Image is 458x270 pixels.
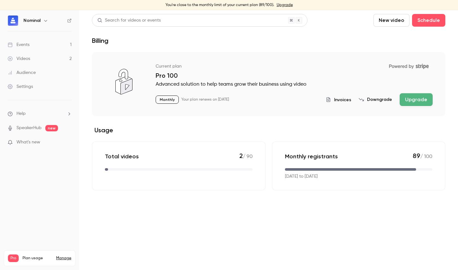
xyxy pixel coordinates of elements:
p: Monthly [156,95,179,104]
h6: Nominal [23,17,41,24]
button: Downgrade [359,96,392,103]
span: Help [16,110,26,117]
span: 89 [413,152,420,160]
p: / 100 [413,152,432,161]
p: Current plan [156,63,182,69]
button: Invoices [326,96,351,103]
div: Settings [8,83,33,90]
h2: Usage [92,126,445,134]
div: Events [8,42,29,48]
a: Manage [56,256,71,261]
span: 2 [239,152,243,160]
button: Upgrade [400,93,433,106]
div: Videos [8,56,30,62]
img: Nominal [8,16,18,26]
p: Pro 100 [156,72,433,79]
section: billing [92,52,445,190]
span: Invoices [334,96,351,103]
p: Advanced solution to help teams grow their business using video [156,81,433,88]
div: Audience [8,69,36,76]
p: Your plan renews on [DATE] [181,97,229,102]
span: Plan usage [23,256,52,261]
span: new [45,125,58,131]
h1: Billing [92,37,108,44]
button: Schedule [412,14,445,27]
span: Pro [8,254,19,262]
li: help-dropdown-opener [8,110,72,117]
button: New video [373,14,410,27]
p: Total videos [105,153,139,160]
div: Search for videos or events [97,17,161,24]
span: What's new [16,139,40,146]
a: Upgrade [277,3,293,8]
p: [DATE] to [DATE] [285,173,318,180]
p: Monthly registrants [285,153,338,160]
p: / 90 [239,152,253,161]
a: SpeakerHub [16,125,42,131]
